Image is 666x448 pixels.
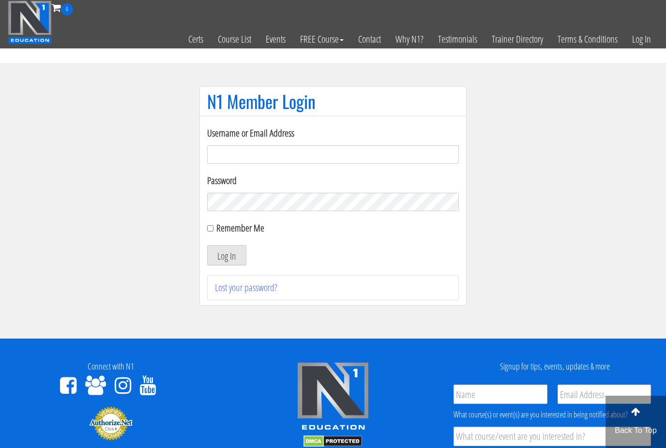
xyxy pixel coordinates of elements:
a: Terms & Conditions [550,15,625,63]
a: FREE Course [293,15,351,63]
label: Password [207,173,459,188]
input: Name [454,385,547,404]
input: What course/event are you interested in? [454,427,651,446]
a: Why N1? [388,15,431,63]
a: Testimonials [431,15,484,63]
img: DMCA.com Protection Status [303,435,362,447]
a: Certs [181,15,211,63]
a: Trainer Directory [484,15,550,63]
img: Authorize.Net Merchant - Click to Verify [89,406,133,441]
div: What course(s) or event(s) are you interested in being notified about? [454,409,651,420]
label: Username or Email Address [207,126,459,140]
a: 0 [52,1,73,14]
img: n1-education [8,0,52,44]
a: Contact [351,15,388,63]
p: Back To Top [605,425,666,436]
img: n1-edu-logo [297,362,369,433]
h4: Signup for tips, events, updates & more [451,362,659,371]
a: Course List [211,15,258,63]
span: 0 [61,3,73,15]
h1: N1 Member Login [207,92,459,111]
label: Remember Me [216,221,264,234]
a: Log In [625,15,658,63]
a: Lost your password? [215,281,277,294]
button: Log In [207,245,246,265]
h4: Connect with N1 [7,362,215,371]
input: Email Address [558,385,651,404]
a: Events [258,15,293,63]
